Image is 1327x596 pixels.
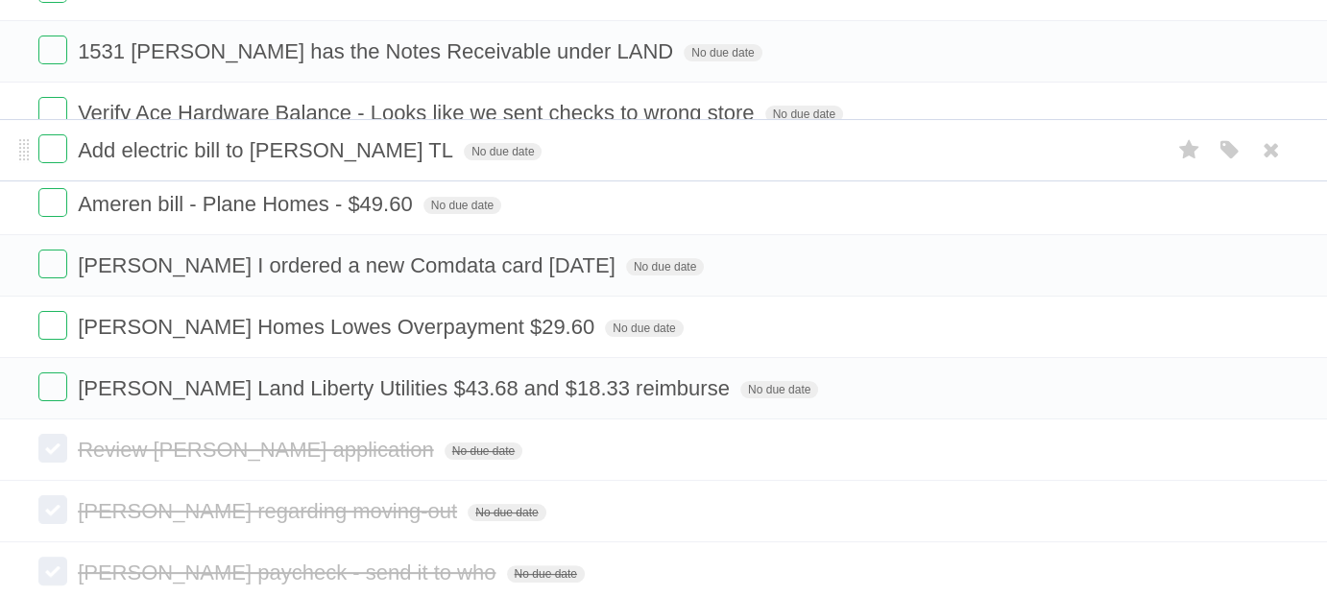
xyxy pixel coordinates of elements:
[684,44,761,61] span: No due date
[78,499,462,523] span: [PERSON_NAME] regarding moving-out
[78,138,458,162] span: Add electric bill to [PERSON_NAME] TL
[765,106,843,123] span: No due date
[78,253,620,277] span: [PERSON_NAME] I ordered a new Comdata card [DATE]
[423,197,501,214] span: No due date
[78,39,678,63] span: 1531 [PERSON_NAME] has the Notes Receivable under LAND
[507,565,585,583] span: No due date
[78,560,500,584] span: [PERSON_NAME] paycheck - send it to who
[78,192,418,216] span: Ameren bill - Plane Homes - $49.60
[38,36,67,64] label: Done
[78,315,599,339] span: [PERSON_NAME] Homes Lowes Overpayment $29.60
[38,134,67,163] label: Done
[464,143,542,160] span: No due date
[626,258,704,275] span: No due date
[605,320,683,337] span: No due date
[1171,134,1208,166] label: Star task
[38,557,67,585] label: Done
[38,97,67,126] label: Done
[38,495,67,524] label: Done
[468,504,545,521] span: No due date
[38,434,67,463] label: Done
[445,442,522,460] span: No due date
[38,250,67,278] label: Done
[78,438,438,462] span: Review [PERSON_NAME] application
[38,188,67,217] label: Done
[78,376,735,400] span: [PERSON_NAME] Land Liberty Utilities $43.68 and $18.33 reimburse
[740,381,818,398] span: No due date
[38,372,67,401] label: Done
[38,311,67,340] label: Done
[78,101,759,125] span: Verify Ace Hardware Balance - Looks like we sent checks to wrong store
